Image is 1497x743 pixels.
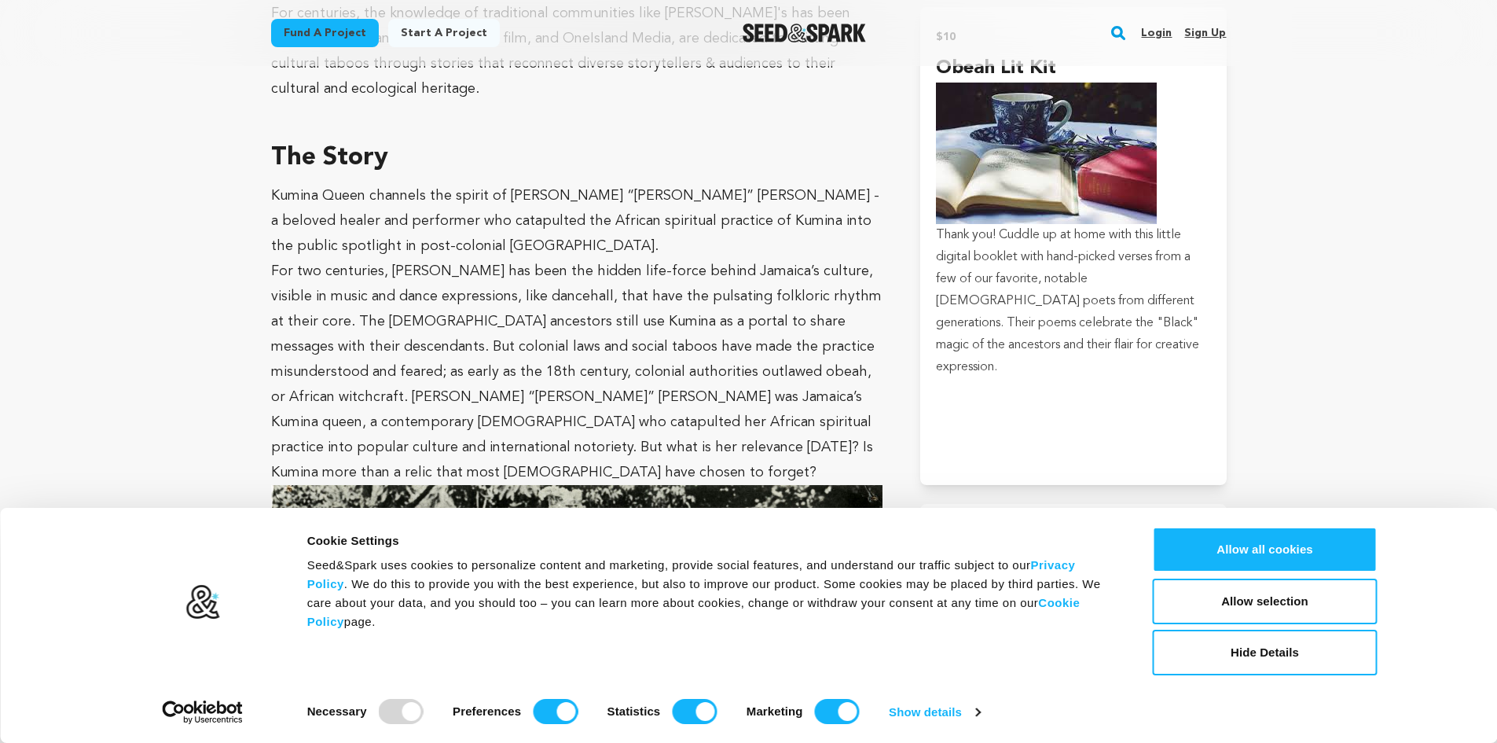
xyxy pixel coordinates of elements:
[453,704,521,718] strong: Preferences
[307,704,367,718] strong: Necessary
[920,7,1226,485] button: $10 Obeah Lit Kit Thank you! Cuddle up at home with this little digital booklet with hand-picked ...
[271,139,883,177] h3: The Story
[134,701,271,724] a: Usercentrics Cookiebot - opens in a new window
[306,693,307,693] legend: Consent Selection
[1153,579,1378,624] button: Allow selection
[743,24,866,42] img: Seed&Spark Logo Dark Mode
[1184,20,1226,46] a: Sign up
[271,259,883,485] p: For two centuries, [PERSON_NAME] has been the hidden life-force behind Jamaica’s culture, visible...
[1153,630,1378,675] button: Hide Details
[271,19,379,47] a: Fund a project
[307,532,1117,550] div: Cookie Settings
[747,704,803,718] strong: Marketing
[388,19,500,47] a: Start a project
[936,224,1210,378] p: Thank you! Cuddle up at home with this little digital booklet with hand-picked verses from a few ...
[607,704,661,718] strong: Statistics
[307,556,1117,631] div: Seed&Spark uses cookies to personalize content and marketing, provide social features, and unders...
[185,584,220,620] img: logo
[743,24,866,42] a: Seed&Spark Homepage
[1153,527,1378,572] button: Allow all cookies
[1141,20,1172,46] a: Login
[271,183,883,259] p: Kumina Queen channels the spirit of [PERSON_NAME] “[PERSON_NAME]” [PERSON_NAME] - a beloved heale...
[936,54,1210,83] h4: Obeah Lit Kit
[936,83,1157,224] img: 1604982730-download.jpg
[889,701,980,724] a: Show details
